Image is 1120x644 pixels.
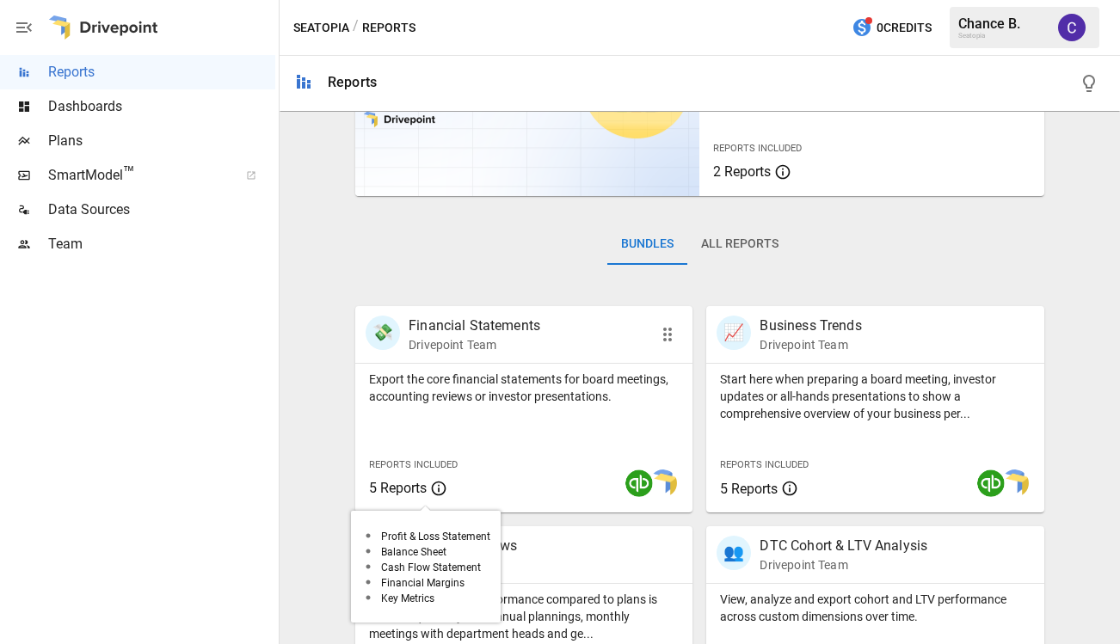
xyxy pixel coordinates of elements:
div: 💸 [366,316,400,350]
p: DTC Cohort & LTV Analysis [760,536,927,556]
span: Dashboards [48,96,275,117]
div: 📈 [717,316,751,350]
div: / [353,17,359,39]
span: 5 Reports [720,481,778,497]
p: Drivepoint Team [760,336,861,353]
p: Financial Statements [409,316,540,336]
span: Reports [48,62,275,83]
span: Reports Included [720,459,809,470]
button: Seatopia [293,17,349,39]
div: Reports [328,74,377,90]
span: Reports Included [369,459,458,470]
span: Key Metrics [381,592,434,604]
img: quickbooks [977,469,1005,497]
span: 5 Reports [369,480,427,496]
span: ™ [123,163,135,184]
span: Reports Included [713,143,802,154]
img: smart model [649,469,677,497]
p: Business Trends [760,316,861,336]
div: Chance B. [958,15,1048,32]
span: Cash Flow Statement [381,561,481,573]
p: Start here when preparing a board meeting, investor updates or all-hands presentations to show a ... [720,371,1030,422]
p: Showing your firm's performance compared to plans is ideal for quarterly and annual plannings, mo... [369,591,679,642]
img: Chance Barnett [1058,14,1086,41]
img: smart model [1001,469,1029,497]
p: Export the core financial statements for board meetings, accounting reviews or investor presentat... [369,371,679,405]
span: Balance Sheet [381,546,446,558]
span: Data Sources [48,199,275,220]
button: Bundles [607,224,687,265]
div: Seatopia [958,32,1048,40]
span: Financial Margins [381,577,465,589]
p: Drivepoint Team [760,556,927,573]
span: Team [48,234,275,255]
p: View, analyze and export cohort and LTV performance across custom dimensions over time. [720,591,1030,625]
span: 0 Credits [877,17,932,39]
button: All Reports [687,224,792,265]
div: 👥 [717,536,751,570]
span: SmartModel [48,165,227,186]
button: Chance Barnett [1048,3,1096,52]
p: Drivepoint Team [409,336,540,353]
img: quickbooks [625,469,653,497]
button: 0Credits [845,12,938,44]
span: 2 Reports [713,163,771,180]
span: Profit & Loss Statement [381,531,490,543]
span: Plans [48,131,275,151]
